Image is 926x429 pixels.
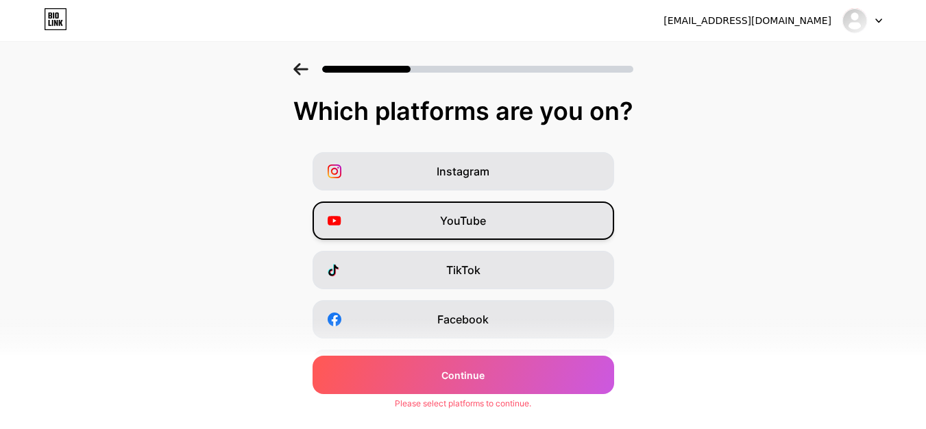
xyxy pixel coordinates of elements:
[440,212,486,229] span: YouTube
[663,14,831,28] div: [EMAIL_ADDRESS][DOMAIN_NAME]
[14,97,912,125] div: Which platforms are you on?
[441,368,485,382] span: Continue
[437,311,489,328] span: Facebook
[842,8,868,34] img: vanessacasino
[446,262,480,278] span: TikTok
[420,410,506,426] span: Buy Me a Coffee
[395,397,531,410] div: Please select platforms to continue.
[437,163,489,180] span: Instagram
